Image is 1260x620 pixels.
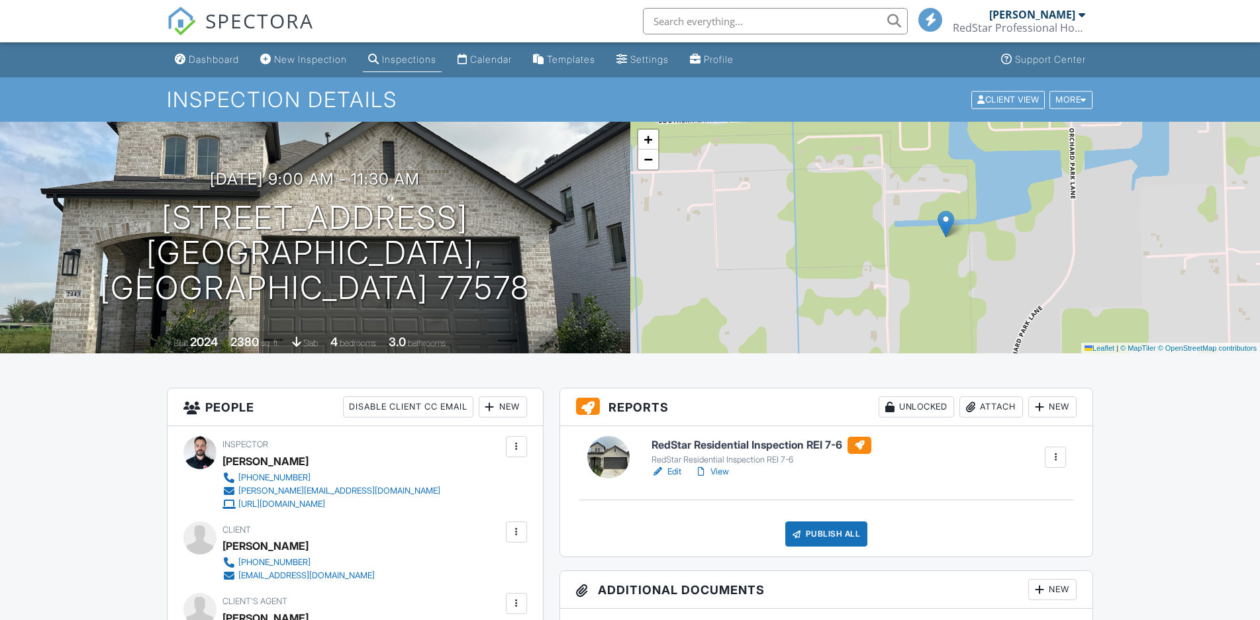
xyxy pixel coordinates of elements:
[21,200,609,305] h1: [STREET_ADDRESS] [GEOGRAPHIC_DATA], [GEOGRAPHIC_DATA] 77578
[560,571,1093,609] h3: Additional Documents
[704,54,734,65] div: Profile
[389,335,406,349] div: 3.0
[1085,344,1114,352] a: Leaflet
[340,338,376,348] span: bedrooms
[1049,91,1092,109] div: More
[638,150,658,169] a: Zoom out
[644,151,652,167] span: −
[222,439,268,449] span: Inspector
[274,54,347,65] div: New Inspection
[652,465,681,478] a: Edit
[408,338,446,348] span: bathrooms
[189,54,239,65] div: Dashboard
[167,88,1094,111] h1: Inspection Details
[1028,579,1077,600] div: New
[261,338,279,348] span: sq. ft.
[222,556,375,569] a: [PHONE_NUMBER]
[611,48,674,72] a: Settings
[230,335,259,349] div: 2380
[210,170,420,188] h3: [DATE] 9:00 am - 11:30 am
[170,48,244,72] a: Dashboard
[879,396,954,418] div: Unlocked
[382,54,436,65] div: Inspections
[479,396,527,418] div: New
[989,8,1075,21] div: [PERSON_NAME]
[222,484,440,498] a: [PERSON_NAME][EMAIL_ADDRESS][DOMAIN_NAME]
[953,21,1085,34] div: RedStar Professional Home Inspection, Inc
[222,471,440,484] a: [PHONE_NUMBER]
[255,48,352,72] a: New Inspection
[1116,344,1118,352] span: |
[528,48,601,72] a: Templates
[363,48,442,72] a: Inspections
[970,94,1048,104] a: Client View
[238,570,375,581] div: [EMAIL_ADDRESS][DOMAIN_NAME]
[652,455,871,465] div: RedStar Residential Inspection REI 7-6
[547,54,595,65] div: Templates
[168,388,543,426] h3: People
[652,437,871,454] h6: RedStar Residential Inspection REI 7-6
[222,596,287,606] span: Client's Agent
[190,335,218,349] div: 2024
[222,536,309,556] div: [PERSON_NAME]
[222,451,309,471] div: [PERSON_NAME]
[938,210,954,238] img: Marker
[238,557,311,568] div: [PHONE_NUMBER]
[222,525,251,535] span: Client
[652,437,871,466] a: RedStar Residential Inspection REI 7-6 RedStar Residential Inspection REI 7-6
[222,498,440,511] a: [URL][DOMAIN_NAME]
[959,396,1023,418] div: Attach
[343,396,473,418] div: Disable Client CC Email
[330,335,338,349] div: 4
[470,54,512,65] div: Calendar
[1028,396,1077,418] div: New
[560,388,1093,426] h3: Reports
[1158,344,1257,352] a: © OpenStreetMap contributors
[173,338,188,348] span: Built
[303,338,318,348] span: slab
[222,569,375,582] a: [EMAIL_ADDRESS][DOMAIN_NAME]
[1120,344,1156,352] a: © MapTiler
[238,472,311,483] div: [PHONE_NUMBER]
[785,521,868,547] div: Publish All
[1015,54,1086,65] div: Support Center
[238,499,325,509] div: [URL][DOMAIN_NAME]
[205,7,314,34] span: SPECTORA
[971,91,1045,109] div: Client View
[644,131,652,148] span: +
[695,465,729,478] a: View
[996,48,1091,72] a: Support Center
[643,8,908,34] input: Search everything...
[238,486,440,496] div: [PERSON_NAME][EMAIL_ADDRESS][DOMAIN_NAME]
[167,18,314,46] a: SPECTORA
[685,48,739,72] a: Company Profile
[167,7,196,36] img: The Best Home Inspection Software - Spectora
[638,130,658,150] a: Zoom in
[630,54,669,65] div: Settings
[452,48,517,72] a: Calendar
